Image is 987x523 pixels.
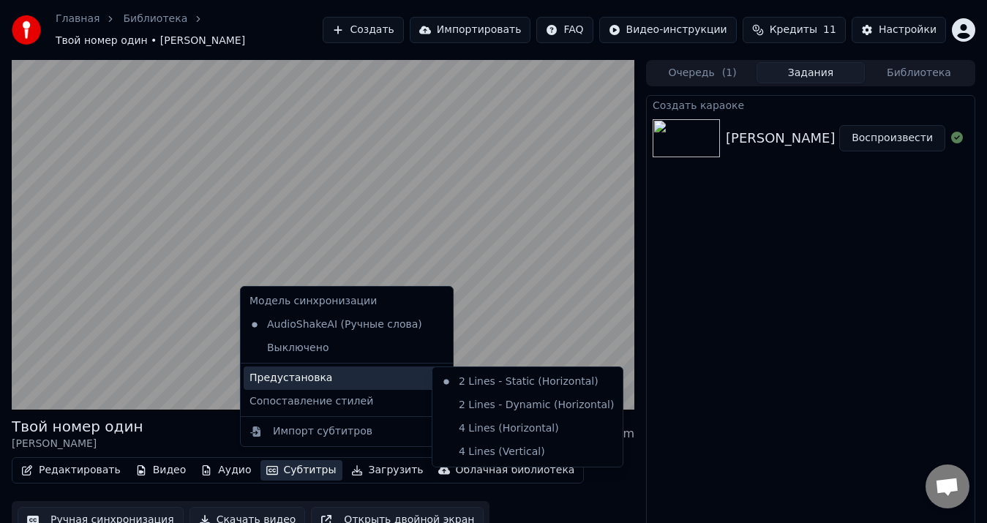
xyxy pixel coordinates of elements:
a: Главная [56,12,100,26]
button: Задания [757,62,865,83]
span: Твой номер один • [PERSON_NAME] [56,34,245,48]
a: Библиотека [123,12,187,26]
div: 4 Lines (Horizontal) [435,417,620,440]
div: 4 Lines (Vertical) [435,440,620,464]
button: Аудио [195,460,257,481]
div: Модель синхронизации [244,290,450,313]
button: Библиотека [865,62,973,83]
span: 11 [823,23,836,37]
button: Настройки [852,17,946,43]
div: Облачная библиотека [456,463,575,478]
button: Воспроизвести [839,125,945,151]
div: AudioShakeAI (Ручные слова) [244,313,428,336]
span: ( 1 ) [722,66,737,80]
div: [PERSON_NAME] - Твой номер один [726,128,967,148]
button: FAQ [536,17,593,43]
div: Создать караоке [647,96,975,113]
div: 2 Lines - Static (Horizontal) [435,370,620,394]
nav: breadcrumb [56,12,323,48]
button: Редактировать [15,460,127,481]
div: Импорт субтитров [273,424,372,439]
button: Видео-инструкции [599,17,737,43]
button: Кредиты11 [743,17,846,43]
div: Настройки [879,23,937,37]
div: Твой номер один [12,416,143,437]
div: Предустановка [244,366,450,390]
button: Очередь [648,62,757,83]
button: Импортировать [410,17,531,43]
div: [PERSON_NAME] [12,437,143,451]
span: Кредиты [770,23,817,37]
a: Открытый чат [926,464,969,508]
div: 2 Lines - Dynamic (Horizontal) [435,394,620,417]
button: Загрузить [345,460,429,481]
button: Субтитры [260,460,342,481]
div: Выключено [244,336,450,360]
img: youka [12,15,41,45]
div: Сопоставление стилей [244,390,450,413]
button: Видео [130,460,192,481]
button: Создать [323,17,403,43]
